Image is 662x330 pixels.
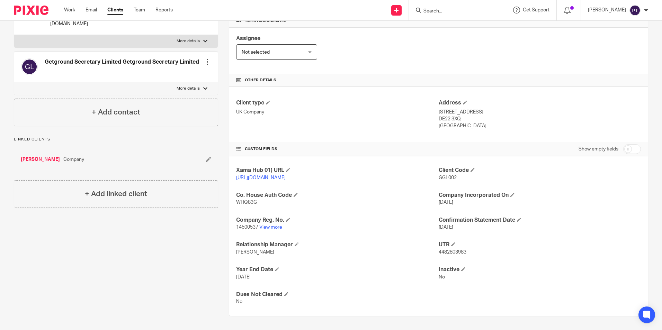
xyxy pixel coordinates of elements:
[439,217,641,224] h4: Confirmation Statement Date
[439,175,457,180] span: GGL002
[579,146,618,153] label: Show empty fields
[236,241,438,248] h4: Relationship Manager
[523,8,549,12] span: Get Support
[236,291,438,298] h4: Dues Not Cleared
[236,167,438,174] h4: Xama Hub 01) URL
[64,7,75,13] a: Work
[236,192,438,199] h4: Co. House Auth Code
[236,99,438,107] h4: Client type
[439,192,641,199] h4: Company Incorporated On
[236,250,274,255] span: [PERSON_NAME]
[21,156,60,163] a: [PERSON_NAME]
[439,250,466,255] span: 4482803983
[245,77,276,83] span: Other details
[242,50,270,55] span: Not selected
[63,156,84,163] span: Company
[439,167,641,174] h4: Client Code
[177,38,200,44] p: More details
[14,137,218,142] p: Linked clients
[236,36,260,41] span: Assignee
[236,275,251,279] span: [DATE]
[423,8,485,15] input: Search
[629,5,641,16] img: svg%3E
[439,109,641,116] p: [STREET_ADDRESS]
[439,266,641,273] h4: Inactive
[236,225,258,230] span: 14500537
[439,116,641,122] p: DE22 3XQ
[45,58,199,66] h4: Getground Secretary Limited Getground Secretary Limited
[439,275,445,279] span: No
[236,266,438,273] h4: Year End Date
[236,146,438,152] h4: CUSTOM FIELDS
[107,7,123,13] a: Clients
[155,7,173,13] a: Reports
[236,217,438,224] h4: Company Reg. No.
[439,241,641,248] h4: UTR
[236,175,286,180] a: [URL][DOMAIN_NAME]
[92,107,140,118] h4: + Add contact
[134,7,145,13] a: Team
[439,99,641,107] h4: Address
[236,200,257,205] span: WHQ83G
[21,58,38,75] img: svg%3E
[85,189,147,199] h4: + Add linked client
[14,6,48,15] img: Pixie
[86,7,97,13] a: Email
[177,86,200,91] p: More details
[439,200,453,205] span: [DATE]
[236,109,438,116] p: UK Company
[236,299,242,304] span: No
[439,225,453,230] span: [DATE]
[259,225,282,230] a: View more
[439,122,641,129] p: [GEOGRAPHIC_DATA]
[588,7,626,13] p: [PERSON_NAME]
